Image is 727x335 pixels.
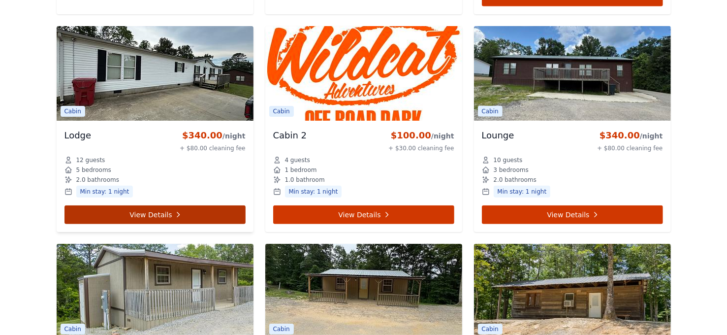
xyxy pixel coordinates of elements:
[57,26,253,121] img: Lodge
[640,132,663,140] span: /night
[269,106,294,117] span: Cabin
[597,144,663,152] div: + $80.00 cleaning fee
[285,176,325,184] span: 1.0 bathroom
[285,166,317,174] span: 1 bedroom
[76,166,111,174] span: 5 bedrooms
[482,205,663,224] a: View Details
[478,106,503,117] span: Cabin
[76,186,133,198] span: Min stay: 1 night
[61,106,85,117] span: Cabin
[388,144,454,152] div: + $30.00 cleaning fee
[494,166,529,174] span: 3 bedrooms
[180,144,245,152] div: + $80.00 cleaning fee
[273,205,454,224] a: View Details
[285,156,310,164] span: 4 guests
[180,129,245,142] div: $340.00
[494,186,551,198] span: Min stay: 1 night
[265,26,462,121] img: Cabin 2
[64,205,246,224] a: View Details
[478,324,503,335] span: Cabin
[597,129,663,142] div: $340.00
[494,176,537,184] span: 2.0 bathrooms
[388,129,454,142] div: $100.00
[269,324,294,335] span: Cabin
[76,176,119,184] span: 2.0 bathrooms
[494,156,523,164] span: 10 guests
[64,129,92,142] h3: Lodge
[431,132,454,140] span: /night
[273,129,307,142] h3: Cabin 2
[61,324,85,335] span: Cabin
[474,26,671,121] img: Lounge
[222,132,246,140] span: /night
[76,156,105,164] span: 12 guests
[285,186,342,198] span: Min stay: 1 night
[482,129,514,142] h3: Lounge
